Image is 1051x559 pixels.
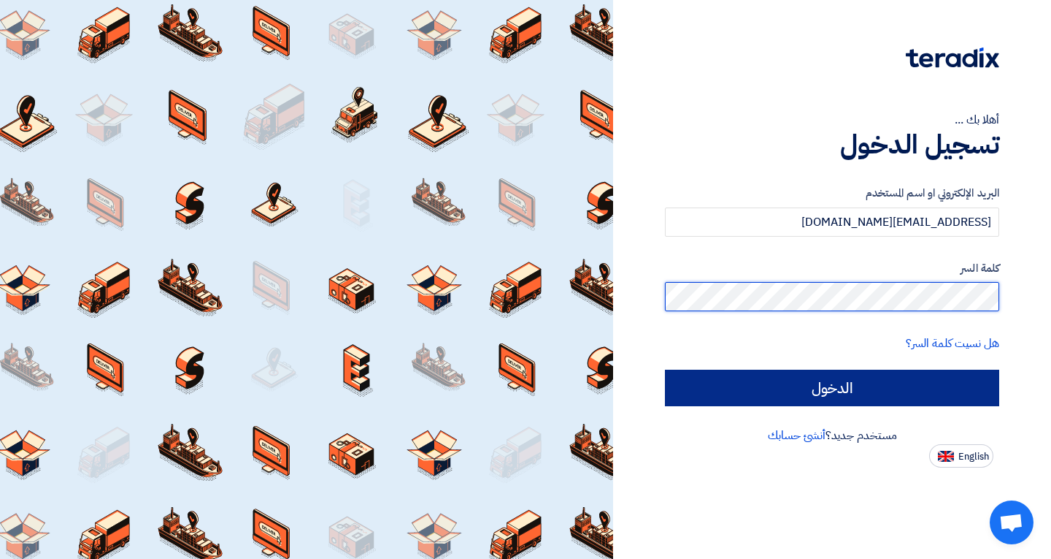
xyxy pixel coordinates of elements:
label: كلمة السر [665,260,999,277]
input: أدخل بريد العمل الإلكتروني او اسم المستخدم الخاص بك ... [665,208,999,237]
img: Teradix logo [906,47,999,68]
a: هل نسيت كلمة السر؟ [906,335,999,352]
img: en-US.png [938,451,954,462]
div: أهلا بك ... [665,111,999,129]
a: أنشئ حسابك [768,427,825,444]
button: English [929,444,993,468]
div: مستخدم جديد؟ [665,427,999,444]
label: البريد الإلكتروني او اسم المستخدم [665,185,999,202]
a: Open chat [990,501,1033,544]
input: الدخول [665,370,999,406]
span: English [958,452,989,462]
h1: تسجيل الدخول [665,129,999,161]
